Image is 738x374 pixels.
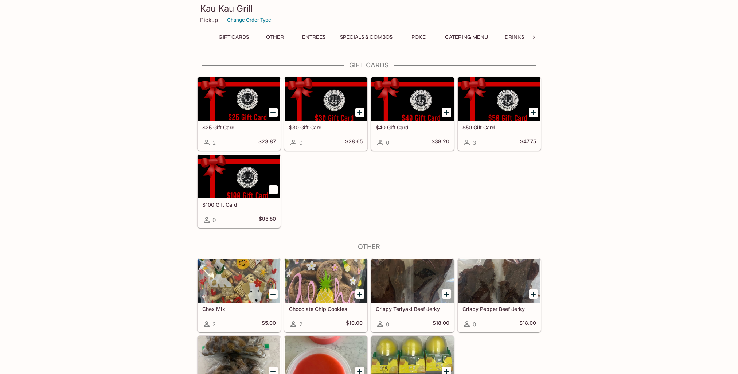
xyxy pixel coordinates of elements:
[336,32,397,42] button: Specials & Combos
[371,77,454,121] div: $40 Gift Card
[202,202,276,208] h5: $100 Gift Card
[376,124,449,130] h5: $40 Gift Card
[473,139,476,146] span: 3
[371,259,454,303] div: Crispy Teriyaki Beef Jerky
[458,77,540,121] div: $50 Gift Card
[297,32,330,42] button: Entrees
[198,258,281,332] a: Chex Mix2$5.00
[529,289,538,299] button: Add Crispy Pepper Beef Jerky
[458,77,541,151] a: $50 Gift Card3$47.75
[442,289,451,299] button: Add Crispy Teriyaki Beef Jerky
[198,155,280,198] div: $100 Gift Card
[529,108,538,117] button: Add $50 Gift Card
[345,138,363,147] h5: $28.65
[462,306,536,312] h5: Crispy Pepper Beef Jerky
[269,108,278,117] button: Add $25 Gift Card
[215,32,253,42] button: Gift Cards
[346,320,363,328] h5: $10.00
[284,77,367,151] a: $30 Gift Card0$28.65
[198,77,280,121] div: $25 Gift Card
[202,306,276,312] h5: Chex Mix
[402,32,435,42] button: Poke
[371,77,454,151] a: $40 Gift Card0$38.20
[498,32,531,42] button: Drinks
[442,108,451,117] button: Add $40 Gift Card
[458,259,540,303] div: Crispy Pepper Beef Jerky
[458,258,541,332] a: Crispy Pepper Beef Jerky0$18.00
[520,138,536,147] h5: $47.75
[376,306,449,312] h5: Crispy Teriyaki Beef Jerky
[355,289,364,299] button: Add Chocolate Chip Cookies
[473,321,476,328] span: 0
[198,259,280,303] div: Chex Mix
[371,258,454,332] a: Crispy Teriyaki Beef Jerky0$18.00
[259,32,292,42] button: Other
[299,139,302,146] span: 0
[299,321,302,328] span: 2
[386,321,389,328] span: 0
[202,124,276,130] h5: $25 Gift Card
[198,154,281,228] a: $100 Gift Card0$95.50
[198,77,281,151] a: $25 Gift Card2$23.87
[386,139,389,146] span: 0
[212,139,216,146] span: 2
[197,61,541,69] h4: Gift Cards
[197,243,541,251] h4: Other
[432,138,449,147] h5: $38.20
[262,320,276,328] h5: $5.00
[433,320,449,328] h5: $18.00
[285,259,367,303] div: Chocolate Chip Cookies
[519,320,536,328] h5: $18.00
[284,258,367,332] a: Chocolate Chip Cookies2$10.00
[289,306,363,312] h5: Chocolate Chip Cookies
[462,124,536,130] h5: $50 Gift Card
[355,108,364,117] button: Add $30 Gift Card
[259,215,276,224] h5: $95.50
[212,217,216,223] span: 0
[224,14,274,26] button: Change Order Type
[200,3,538,14] h3: Kau Kau Grill
[212,321,216,328] span: 2
[285,77,367,121] div: $30 Gift Card
[258,138,276,147] h5: $23.87
[269,289,278,299] button: Add Chex Mix
[289,124,363,130] h5: $30 Gift Card
[441,32,492,42] button: Catering Menu
[269,185,278,194] button: Add $100 Gift Card
[200,16,218,23] p: Pickup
